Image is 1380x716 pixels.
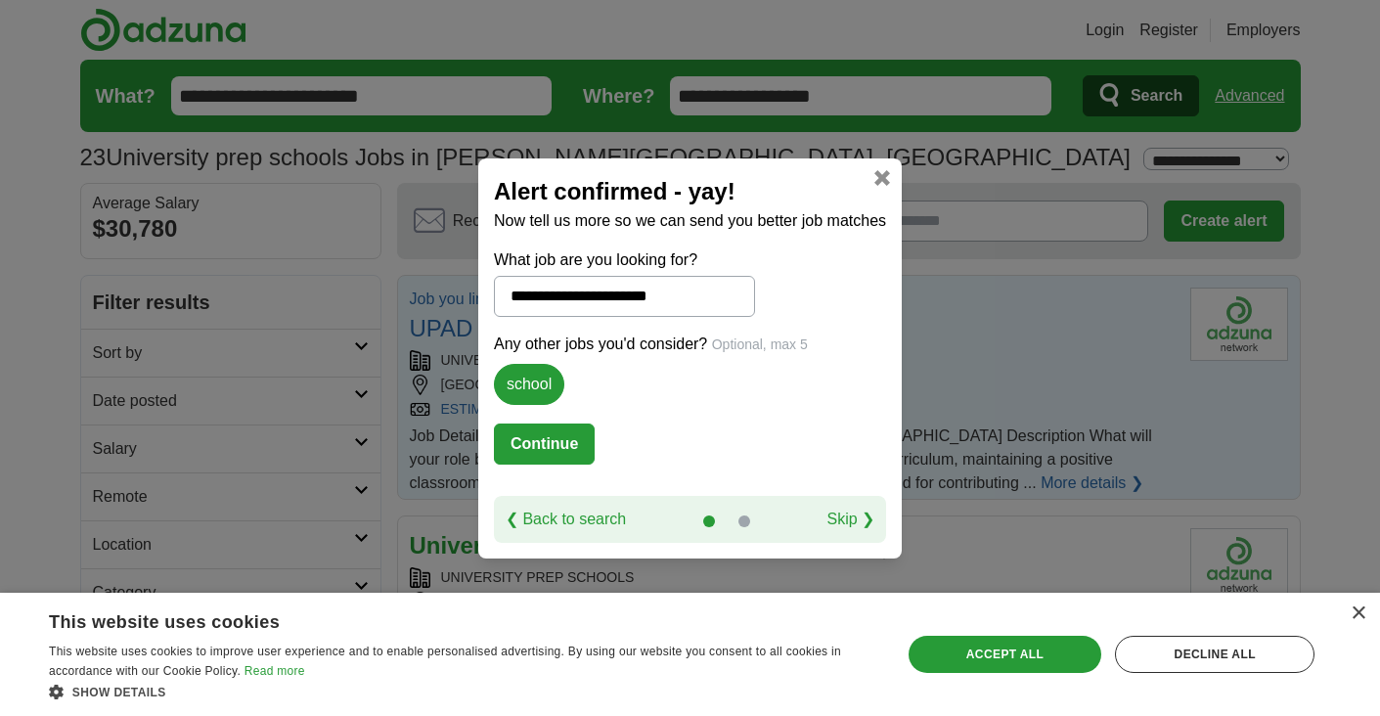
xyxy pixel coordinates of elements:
[1351,606,1365,621] div: Close
[1115,636,1314,673] div: Decline all
[49,645,841,678] span: This website uses cookies to improve user experience and to enable personalised advertising. By u...
[245,664,305,678] a: Read more, opens a new window
[494,333,886,356] p: Any other jobs you'd consider?
[49,682,876,701] div: Show details
[712,336,808,352] span: Optional, max 5
[909,636,1102,673] div: Accept all
[494,424,595,465] button: Continue
[494,248,755,272] label: What job are you looking for?
[494,364,564,405] label: school
[826,508,874,531] a: Skip ❯
[494,209,886,233] p: Now tell us more so we can send you better job matches
[494,174,886,209] h2: Alert confirmed - yay!
[49,604,827,634] div: This website uses cookies
[72,686,166,699] span: Show details
[506,508,626,531] a: ❮ Back to search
